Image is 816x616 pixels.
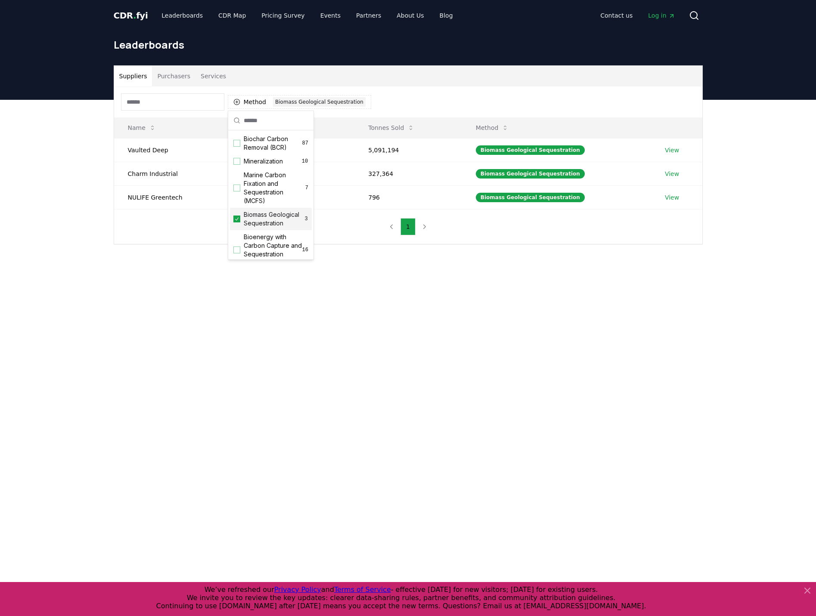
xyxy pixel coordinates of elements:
[648,11,675,20] span: Log in
[349,8,388,23] a: Partners
[114,38,703,52] h1: Leaderboards
[390,8,431,23] a: About Us
[304,216,308,222] span: 3
[211,8,253,23] a: CDR Map
[302,140,308,147] span: 87
[641,8,682,23] a: Log in
[665,193,679,202] a: View
[155,8,459,23] nav: Main
[273,97,366,107] div: Biomass Geological Sequestration
[305,185,308,191] span: 7
[121,119,163,136] button: Name
[354,138,462,162] td: 5,091,194
[114,9,148,22] a: CDR.fyi
[665,146,679,154] a: View
[114,10,148,21] span: CDR fyi
[224,185,354,209] td: 32
[476,193,585,202] div: Biomass Geological Sequestration
[114,185,224,209] td: NULIFE Greentech
[114,66,152,86] button: Suppliers
[244,157,283,166] span: Mineralization
[244,135,302,152] span: Biochar Carbon Removal (BCR)
[433,8,460,23] a: Blog
[313,8,347,23] a: Events
[152,66,195,86] button: Purchasers
[244,233,302,267] span: Bioenergy with Carbon Capture and Sequestration (BECCS)
[593,8,682,23] nav: Main
[114,162,224,185] td: Charm Industrial
[114,138,224,162] td: Vaulted Deep
[228,95,371,109] button: MethodBiomass Geological Sequestration
[301,158,308,165] span: 10
[302,246,308,253] span: 16
[133,10,136,21] span: .
[469,119,516,136] button: Method
[361,119,421,136] button: Tonnes Sold
[244,210,304,228] span: Biomass Geological Sequestration
[593,8,639,23] a: Contact us
[354,162,462,185] td: 327,364
[244,171,305,205] span: Marine Carbon Fixation and Sequestration (MCFS)
[354,185,462,209] td: 796
[476,169,585,179] div: Biomass Geological Sequestration
[476,145,585,155] div: Biomass Geological Sequestration
[254,8,311,23] a: Pricing Survey
[224,138,354,162] td: 20,427
[665,169,679,178] a: View
[155,8,210,23] a: Leaderboards
[195,66,231,86] button: Services
[400,218,416,235] button: 1
[224,162,354,185] td: 13,224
